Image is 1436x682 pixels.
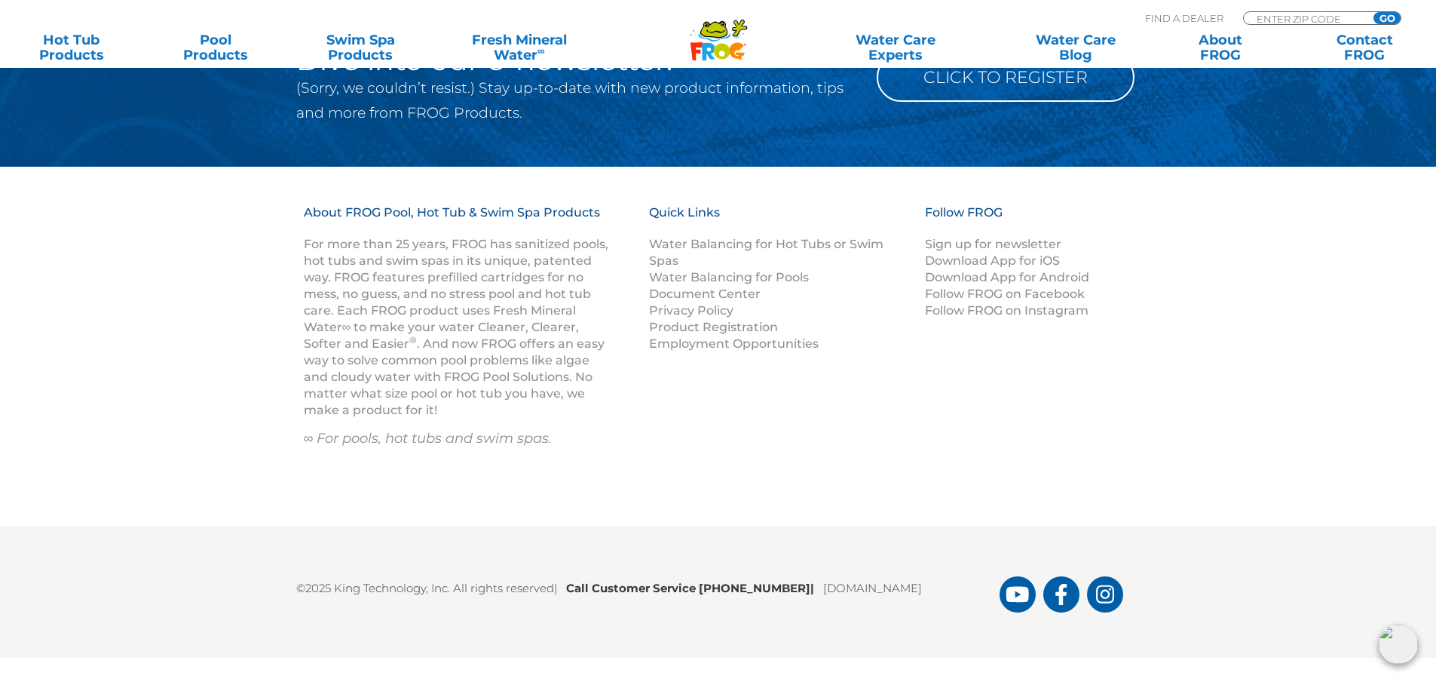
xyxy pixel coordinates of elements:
b: Call Customer Service [PHONE_NUMBER] [566,581,823,595]
sup: ∞ [537,45,545,57]
a: [DOMAIN_NAME] [823,581,922,595]
p: ©2025 King Technology, Inc. All rights reserved [296,571,1000,598]
a: AboutFROG [1164,32,1276,63]
a: PoolProducts [160,32,272,63]
a: Privacy Policy [649,303,733,318]
a: Download App for Android [925,270,1089,284]
input: GO [1373,12,1401,24]
a: Water CareExperts [804,32,987,63]
em: ∞ For pools, hot tubs and swim spas. [304,430,553,447]
a: Fresh MineralWater∞ [449,32,589,63]
a: Sign up for newsletter [925,237,1061,251]
a: Follow FROG on Instagram [925,303,1088,318]
h3: Follow FROG [925,204,1113,236]
a: Water Balancing for Hot Tubs or Swim Spas [649,237,883,268]
a: Download App for iOS [925,253,1060,268]
span: | [554,581,557,595]
a: Employment Opportunities [649,336,819,351]
a: ContactFROG [1309,32,1421,63]
p: Find A Dealer [1145,11,1223,25]
a: Swim SpaProducts [305,32,417,63]
a: Document Center [649,287,761,301]
p: (Sorry, we couldn’t resist.) Stay up-to-date with new product information, tips and more from FRO... [296,75,854,125]
input: Zip Code Form [1255,12,1357,25]
a: Water CareBlog [1019,32,1131,63]
a: Product Registration [649,320,778,334]
a: Follow FROG on Facebook [925,287,1085,301]
img: openIcon [1379,625,1418,664]
span: | [810,581,814,595]
h3: About FROG Pool, Hot Tub & Swim Spa Products [304,204,611,236]
h3: Quick Links [649,204,907,236]
a: FROG Products Facebook Page [1043,576,1079,613]
a: Water Balancing for Pools [649,270,809,284]
a: Click to Register [877,53,1134,102]
a: FROG Products You Tube Page [1000,576,1036,613]
a: Hot TubProducts [15,32,127,63]
p: For more than 25 years, FROG has sanitized pools, hot tubs and swim spas in its unique, patented ... [304,236,611,419]
a: FROG Products Instagram Page [1087,576,1123,613]
sup: ® [409,334,417,346]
